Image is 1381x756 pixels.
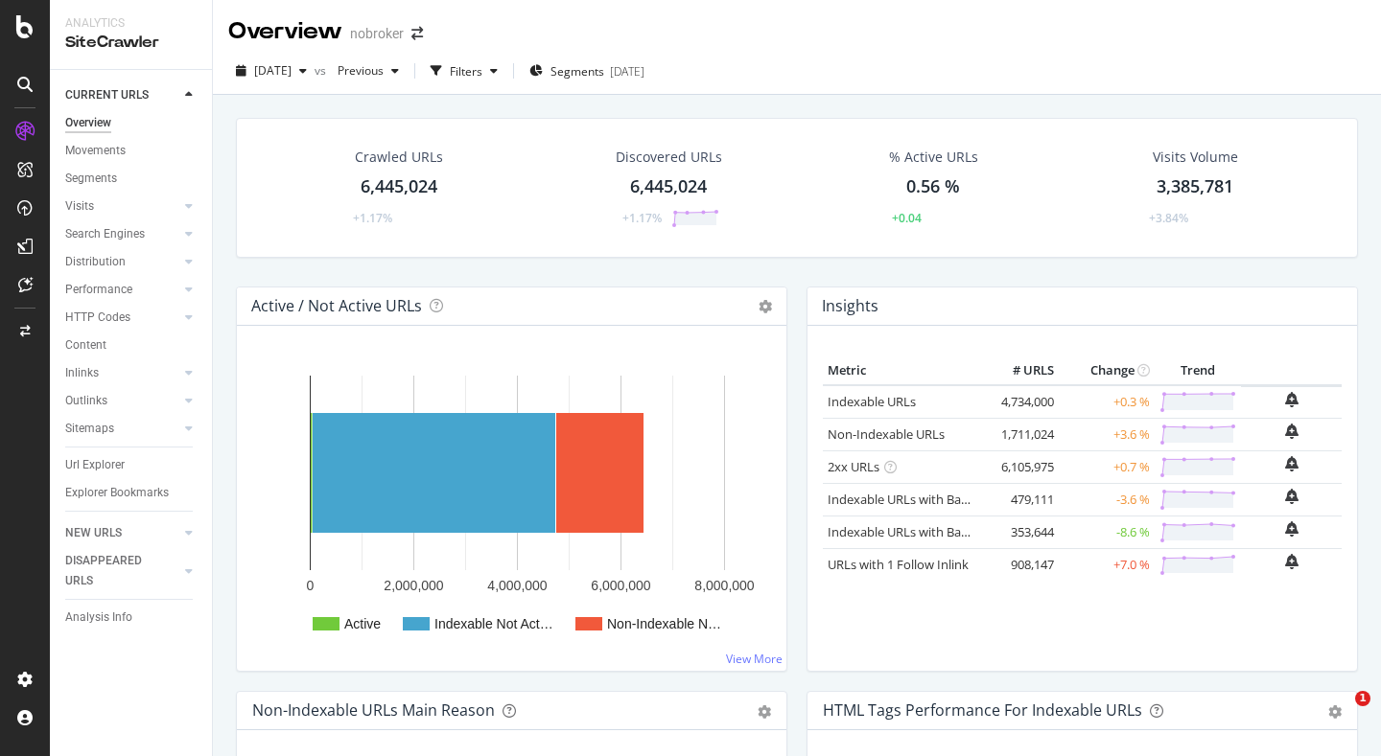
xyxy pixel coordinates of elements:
td: +0.3 % [1059,385,1155,419]
td: 1,711,024 [982,418,1059,450]
button: Segments[DATE] [522,56,652,86]
svg: A chart. [252,356,771,655]
text: Non-Indexable N… [607,616,721,631]
a: DISAPPEARED URLS [65,551,179,591]
a: Indexable URLs with Bad H1 [828,491,988,508]
iframe: Intercom live chat [1316,691,1362,737]
td: +7.0 % [1059,548,1155,581]
div: bell-plus [1285,424,1299,439]
a: Overview [65,113,199,133]
div: +0.04 [892,210,922,226]
a: Indexable URLs [828,393,916,410]
div: % Active URLs [889,148,978,167]
i: Options [759,300,772,313]
button: Filters [423,56,505,86]
div: DISAPPEARED URLS [65,551,162,591]
text: Indexable Not Act… [434,616,553,631]
div: SiteCrawler [65,32,197,54]
div: NEW URLS [65,523,122,543]
div: Discovered URLs [616,148,722,167]
td: +3.6 % [1059,418,1155,450]
h4: Active / Not Active URLs [251,293,422,319]
a: CURRENT URLS [65,85,179,105]
div: Url Explorer [65,455,125,475]
a: Performance [65,280,179,300]
a: Analysis Info [65,607,199,628]
div: bell-plus [1285,392,1299,407]
div: HTML Tags Performance for Indexable URLs [823,700,1142,720]
a: NEW URLS [65,523,179,543]
div: Sitemaps [65,419,114,439]
a: Inlinks [65,363,179,383]
td: 353,644 [982,515,1059,548]
h4: Insights [822,293,878,319]
div: +3.84% [1149,210,1188,226]
text: Active [344,616,381,631]
div: Analytics [65,15,197,32]
div: 0.56 % [906,174,960,199]
td: 479,111 [982,483,1059,515]
th: # URLS [982,356,1059,385]
a: Visits [65,196,179,217]
th: Metric [823,356,982,385]
div: bell-plus [1285,521,1299,537]
a: Movements [65,141,199,161]
text: 2,000,000 [384,578,443,593]
td: +0.7 % [1059,450,1155,483]
a: Indexable URLs with Bad Description [828,523,1037,540]
div: Overview [65,113,111,133]
button: [DATE] [228,56,315,86]
a: Search Engines [65,224,179,244]
div: CURRENT URLS [65,85,149,105]
div: nobroker [350,24,404,43]
div: Filters [450,63,482,80]
div: Performance [65,280,132,300]
div: Distribution [65,252,126,272]
div: +1.17% [353,210,392,226]
div: Outlinks [65,391,107,411]
td: -8.6 % [1059,515,1155,548]
span: 2025 Aug. 4th [254,62,292,79]
div: Visits Volume [1153,148,1238,167]
div: Segments [65,169,117,189]
a: View More [726,651,783,667]
div: arrow-right-arrow-left [411,27,423,40]
div: +1.17% [622,210,662,226]
div: bell-plus [1285,489,1299,504]
a: Explorer Bookmarks [65,483,199,503]
div: bell-plus [1285,554,1299,569]
div: Visits [65,196,94,217]
button: Previous [330,56,407,86]
span: vs [315,62,330,79]
div: Explorer Bookmarks [65,483,169,503]
div: [DATE] [610,63,644,80]
div: Search Engines [65,224,145,244]
div: 3,385,781 [1157,174,1233,199]
a: Segments [65,169,199,189]
a: Sitemaps [65,419,179,439]
a: Distribution [65,252,179,272]
td: 6,105,975 [982,450,1059,483]
a: Outlinks [65,391,179,411]
div: 6,445,024 [630,174,707,199]
div: 6,445,024 [361,174,437,199]
div: Movements [65,141,126,161]
td: -3.6 % [1059,483,1155,515]
div: Content [65,335,106,355]
a: URLs with 1 Follow Inlink [828,556,969,573]
td: 4,734,000 [982,385,1059,419]
span: Segments [550,63,604,80]
div: bell-plus [1285,456,1299,471]
div: Analysis Info [65,607,132,628]
text: 8,000,000 [694,578,754,593]
div: HTTP Codes [65,308,130,328]
a: HTTP Codes [65,308,179,328]
th: Trend [1155,356,1241,385]
div: Overview [228,15,342,48]
div: Non-Indexable URLs Main Reason [252,700,495,720]
span: 1 [1355,691,1370,706]
th: Change [1059,356,1155,385]
text: 4,000,000 [487,578,547,593]
a: Non-Indexable URLs [828,425,945,443]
